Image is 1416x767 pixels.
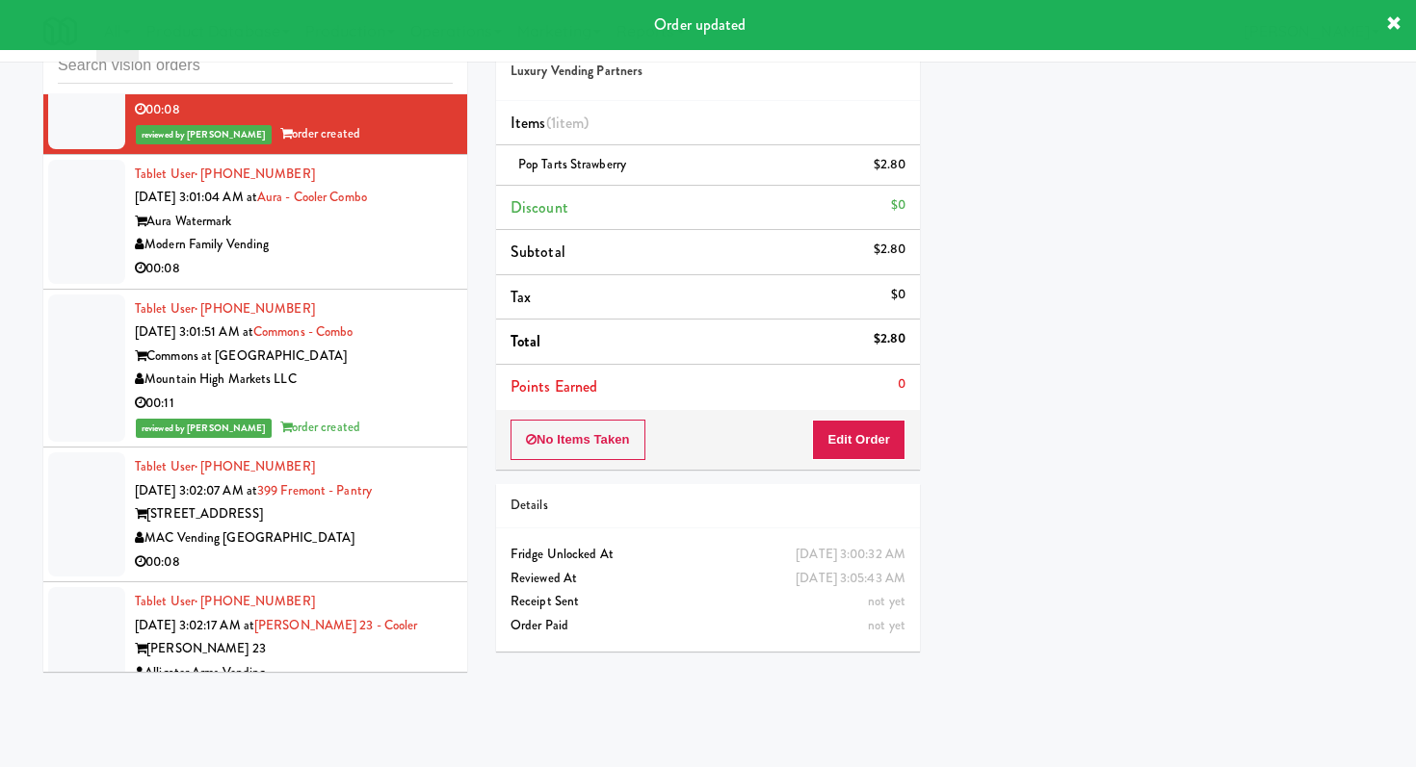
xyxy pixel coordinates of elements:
ng-pluralize: item [556,112,584,134]
input: Search vision orders [58,48,453,84]
div: 00:08 [135,257,453,281]
div: MAC Vending [GEOGRAPHIC_DATA] [135,526,453,550]
li: Tablet User· [PHONE_NUMBER][DATE] 3:01:04 AM atAura - Cooler ComboAura WatermarkModern Family Ven... [43,155,467,290]
span: (1 ) [546,112,590,134]
div: $2.80 [874,238,906,262]
div: Commons at [GEOGRAPHIC_DATA] [135,345,453,369]
div: Modern Family Vending [135,233,453,257]
div: Reviewed At [511,567,905,591]
span: Points Earned [511,375,597,397]
div: Details [511,494,905,518]
a: Tablet User· [PHONE_NUMBER] [135,457,315,475]
div: 00:08 [135,98,453,122]
span: Total [511,330,541,352]
a: Commons - Combo [253,322,354,341]
div: Order Paid [511,614,905,638]
span: Subtotal [511,241,565,263]
span: not yet [868,592,905,610]
div: $0 [891,283,905,307]
span: [DATE] 3:01:04 AM at [135,188,257,206]
div: $2.80 [874,153,906,177]
div: [DATE] 3:05:43 AM [796,567,905,591]
a: Tablet User· [PHONE_NUMBER] [135,299,315,318]
span: · [PHONE_NUMBER] [195,592,315,610]
div: Alligator Arms Vending [135,661,453,685]
div: [STREET_ADDRESS] [135,502,453,526]
div: 00:11 [135,392,453,416]
span: Order updated [654,13,746,36]
a: 399 Fremont - Pantry [257,481,372,499]
span: [DATE] 3:01:51 AM at [135,322,253,341]
div: Mountain High Markets LLC [135,368,453,392]
div: $2.80 [874,327,906,351]
span: Tax [511,286,531,308]
div: Fridge Unlocked At [511,543,905,567]
a: Tablet User· [PHONE_NUMBER] [135,592,315,610]
span: order created [280,418,360,436]
div: Receipt Sent [511,590,905,614]
button: Edit Order [812,420,905,460]
h5: Luxury Vending Partners [511,64,905,79]
div: Aura Watermark [135,210,453,234]
div: 00:08 [135,550,453,575]
span: reviewed by [PERSON_NAME] [136,419,272,438]
li: Tablet User· [PHONE_NUMBER][DATE] 3:01:51 AM atCommons - ComboCommons at [GEOGRAPHIC_DATA]Mountai... [43,290,467,448]
span: · [PHONE_NUMBER] [195,457,315,475]
span: [DATE] 3:02:07 AM at [135,481,257,499]
li: Tablet User· [PHONE_NUMBER][DATE] 3:02:17 AM at[PERSON_NAME] 23 - Cooler[PERSON_NAME] 23Alligator... [43,582,467,741]
span: not yet [868,616,905,634]
span: reviewed by [PERSON_NAME] [136,125,272,144]
div: [PERSON_NAME] 23 [135,637,453,661]
span: Discount [511,196,568,218]
span: [DATE] 3:02:17 AM at [135,616,254,634]
a: [PERSON_NAME] 23 - Cooler [254,616,418,634]
div: [DATE] 3:00:32 AM [796,543,905,567]
span: · [PHONE_NUMBER] [195,165,315,183]
a: Tablet User· [PHONE_NUMBER] [135,165,315,183]
div: $0 [891,193,905,217]
div: 0 [898,372,905,396]
button: No Items Taken [511,420,645,460]
span: Items [511,112,589,134]
span: order created [280,124,360,142]
a: Aura - Cooler Combo [257,188,367,206]
li: Tablet User· [PHONE_NUMBER][DATE] 3:02:07 AM at399 Fremont - Pantry[STREET_ADDRESS]MAC Vending [G... [43,447,467,582]
span: Pop Tarts Strawberry [518,155,626,173]
span: · [PHONE_NUMBER] [195,299,315,318]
